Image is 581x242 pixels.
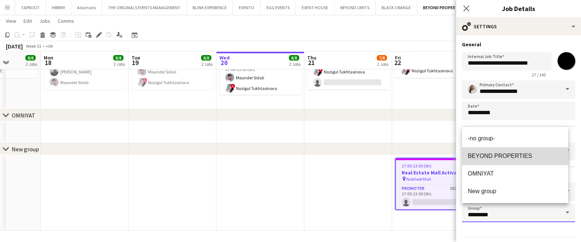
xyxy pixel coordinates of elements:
[187,0,233,15] button: BLINK EXPERIENCE
[3,16,19,26] a: View
[231,84,235,88] span: !
[395,158,477,210] app-job-card: 17:00-23:00 (6h)0/1Real Estate Mall Activation Nakheel Mall1 RolePromoter102A0/117:00-23:00 (6h)
[402,163,431,169] span: 17:00-23:00 (6h)
[219,54,230,61] span: Wed
[296,0,334,15] button: EVENT HOUSE
[12,112,35,119] div: OMNIYAT
[21,16,35,26] a: Edit
[6,18,16,24] span: View
[319,67,323,72] span: !
[201,55,211,61] span: 8/8
[114,61,125,67] div: 2 Jobs
[58,18,74,24] span: Comms
[394,58,401,67] span: 22
[132,54,214,90] app-card-role: Promoter2/217:00-23:00 (6h)Mounder Sidali!Nozigul Tukhtasinova
[289,55,299,61] span: 8/8
[46,0,71,15] button: HRMNY
[233,0,261,15] button: EVENTO
[132,54,140,61] span: Tue
[468,153,532,159] span: BEYOND PROPERTIES
[468,135,495,141] span: -no group-
[396,184,477,209] app-card-role: Promoter102A0/117:00-23:00 (6h)
[462,41,575,48] h3: General
[39,18,50,24] span: Jobs
[46,43,53,49] div: +04
[143,78,147,82] span: !
[289,61,301,67] div: 2 Jobs
[218,58,230,67] span: 20
[102,0,187,15] button: THE ORIGINALS EVENTS MANAGEMENT
[36,16,53,26] a: Jobs
[376,0,417,15] button: BLACK ORANGE
[44,54,126,90] app-card-role: Promoter2/217:00-23:00 (6h)[PERSON_NAME]Mounder Sidali
[468,170,494,177] span: OMNIYAT
[396,169,477,176] h3: Real Estate Mall Activation
[526,72,552,77] span: 27 / 140
[395,54,401,61] span: Fri
[377,55,387,61] span: 7/8
[306,58,316,67] span: 21
[25,55,36,61] span: 8/8
[15,0,46,15] button: TAPROOT
[334,0,376,15] button: BEYOND LIMITS
[468,188,496,194] span: New group
[201,61,213,67] div: 2 Jobs
[307,54,316,61] span: Thu
[113,55,123,61] span: 8/8
[456,18,581,35] div: Settings
[417,0,491,15] button: BEYOND PROPERTIES/ OMNIYAT
[26,61,37,67] div: 2 Jobs
[55,16,77,26] a: Comms
[71,0,102,15] button: Adamaris
[261,0,296,15] button: EGG EVENTS
[377,61,388,67] div: 2 Jobs
[6,43,23,50] div: [DATE]
[130,58,140,67] span: 19
[12,145,39,153] div: New group
[24,18,32,24] span: Edit
[24,43,43,49] span: Week 33
[43,58,53,67] span: 18
[219,60,302,95] app-card-role: Promoter2/217:00-23:00 (6h)Mounder Sidali!Nozigul Tukhtasinova
[456,4,581,13] h3: Job Details
[406,176,431,182] span: Nakheel Mall
[44,54,53,61] span: Mon
[307,54,390,90] app-card-role: Promoter1/217:00-23:00 (6h)!Nozigul Tukhtasinova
